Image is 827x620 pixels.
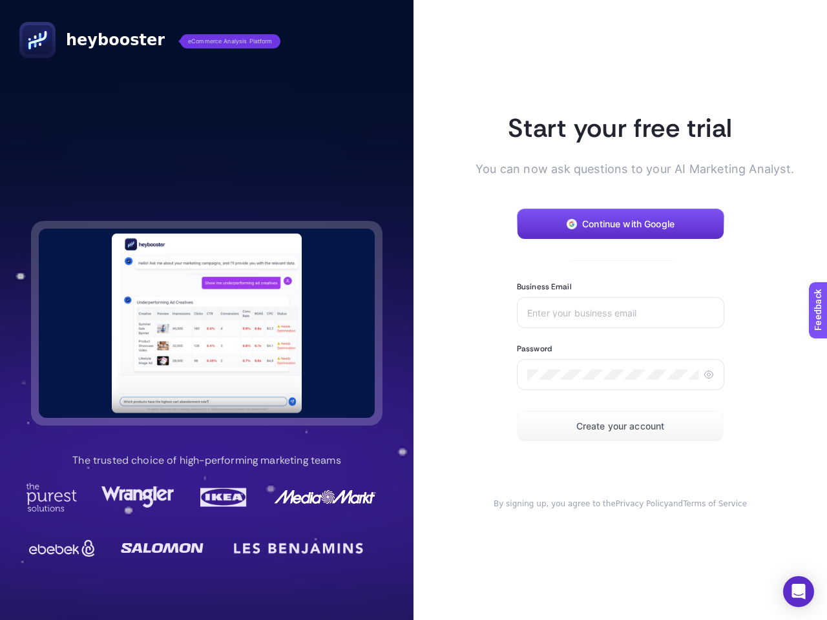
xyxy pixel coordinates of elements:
label: Business Email [517,282,572,292]
span: Continue with Google [582,219,675,229]
a: heyboostereCommerce Analysis Platform [19,22,280,58]
p: You can now ask questions to your AI Marketing Analyst. [476,160,765,178]
button: Create your account [517,411,724,442]
div: Open Intercom Messenger [783,576,814,607]
span: heybooster [66,30,165,50]
label: Password [517,344,552,354]
div: and [476,499,765,509]
span: Create your account [576,421,665,431]
img: Ebebek [26,535,98,561]
h1: Start your free trial [476,111,765,145]
input: Enter your business email [527,307,714,318]
img: MediaMarkt [273,483,377,512]
img: Purest [26,483,78,512]
a: Privacy Policy [616,499,669,508]
img: Ikea [198,483,249,512]
button: Continue with Google [517,209,724,240]
a: Terms of Service [683,499,747,508]
img: LesBenjamin [226,533,371,564]
span: Feedback [8,4,49,14]
span: By signing up, you agree to the [494,499,616,508]
img: Wrangler [101,483,174,512]
span: eCommerce Analysis Platform [180,34,280,48]
img: Salomon [121,535,204,561]
p: The trusted choice of high-performing marketing teams [72,453,340,468]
